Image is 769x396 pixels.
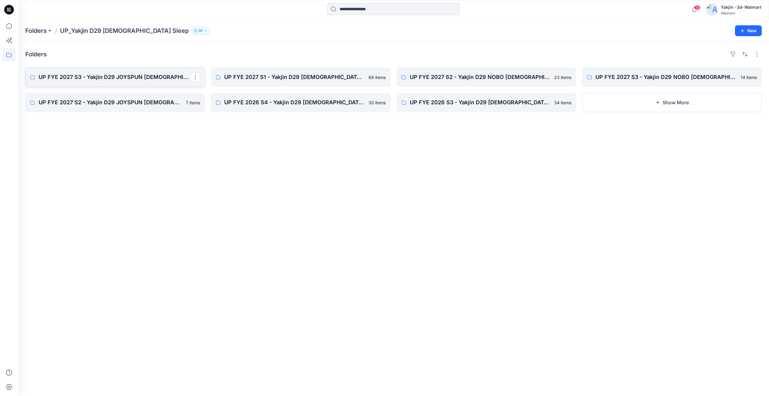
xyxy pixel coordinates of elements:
p: 31 [199,27,202,34]
a: UP FYE 2027 S1 - Yakjin D29 [DEMOGRAPHIC_DATA] Sleepwear69 items [211,68,391,87]
p: 14 items [741,74,757,80]
p: UP_Yakjin D29 [DEMOGRAPHIC_DATA] Sleep [60,27,189,35]
button: New [735,25,762,36]
a: UP FYE 2027 S3 - Yakjin D29 JOYSPUN [DEMOGRAPHIC_DATA] Sleepwear [25,68,205,87]
div: Yakjin -3d-Walmart [721,4,761,11]
div: Walmart [721,11,761,15]
p: UP FYE 2027 S1 - Yakjin D29 [DEMOGRAPHIC_DATA] Sleepwear [224,73,365,81]
a: UP FYE 2027 S3 - Yakjin D29 NOBO [DEMOGRAPHIC_DATA] Sleepwear14 items [582,68,762,87]
h4: Folders [25,51,47,58]
img: avatar [706,4,718,16]
button: Show More [582,93,762,112]
p: UP FYE 2027 S2 - Yakjin D29 NOBO [DEMOGRAPHIC_DATA] Sleepwear [410,73,551,81]
button: 31 [191,27,210,35]
span: 35 [694,5,701,10]
p: 69 items [369,74,386,80]
a: Folders [25,27,47,35]
p: UP FYE 2026 S3 - Yakjin D29 [DEMOGRAPHIC_DATA] Sleepwear [410,98,551,107]
a: UP FYE 2026 S4 - Yakjin D29 [DEMOGRAPHIC_DATA] Sleepwear30 items [211,93,391,112]
p: 30 items [369,99,386,106]
a: UP FYE 2027 S2 - Yakjin D29 NOBO [DEMOGRAPHIC_DATA] Sleepwear23 items [397,68,576,87]
p: UP FYE 2026 S4 - Yakjin D29 [DEMOGRAPHIC_DATA] Sleepwear [224,98,365,107]
p: UP FYE 2027 S3 - Yakjin D29 NOBO [DEMOGRAPHIC_DATA] Sleepwear [595,73,737,81]
p: 23 items [554,74,571,80]
p: 7 items [186,99,200,106]
a: UP FYE 2027 S2 - Yakjin D29 JOYSPUN [DEMOGRAPHIC_DATA] Sleepwear7 items [25,93,205,112]
p: UP FYE 2027 S2 - Yakjin D29 JOYSPUN [DEMOGRAPHIC_DATA] Sleepwear [39,98,182,107]
a: UP FYE 2026 S3 - Yakjin D29 [DEMOGRAPHIC_DATA] Sleepwear34 items [397,93,576,112]
p: UP FYE 2027 S3 - Yakjin D29 JOYSPUN [DEMOGRAPHIC_DATA] Sleepwear [39,73,190,81]
p: 34 items [554,99,571,106]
